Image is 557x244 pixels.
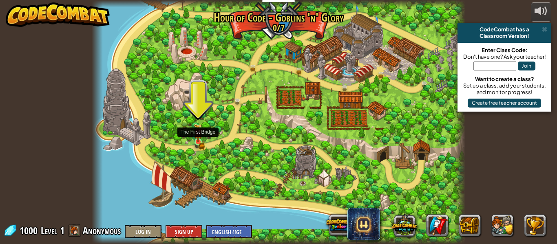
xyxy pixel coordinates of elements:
[41,224,57,237] span: Level
[194,123,202,142] img: level-banner-unlock.png
[125,225,161,238] button: Log In
[531,2,551,22] button: Adjust volume
[196,131,201,136] img: portrait.png
[461,26,548,33] div: CodeCombat has a
[166,225,202,238] button: Sign Up
[462,76,547,82] div: Want to create a class?
[462,53,547,60] div: Don't have one? Ask your teacher!
[462,82,547,95] div: Set up a class, add your students, and monitor progress!
[461,33,548,39] div: Classroom Version!
[20,224,40,237] span: 1000
[60,224,64,237] span: 1
[468,99,541,108] button: Create free teacher account
[83,224,121,237] span: Anonymous
[462,47,547,53] div: Enter Class Code:
[6,2,110,27] img: CodeCombat - Learn how to code by playing a game
[518,62,535,70] button: Join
